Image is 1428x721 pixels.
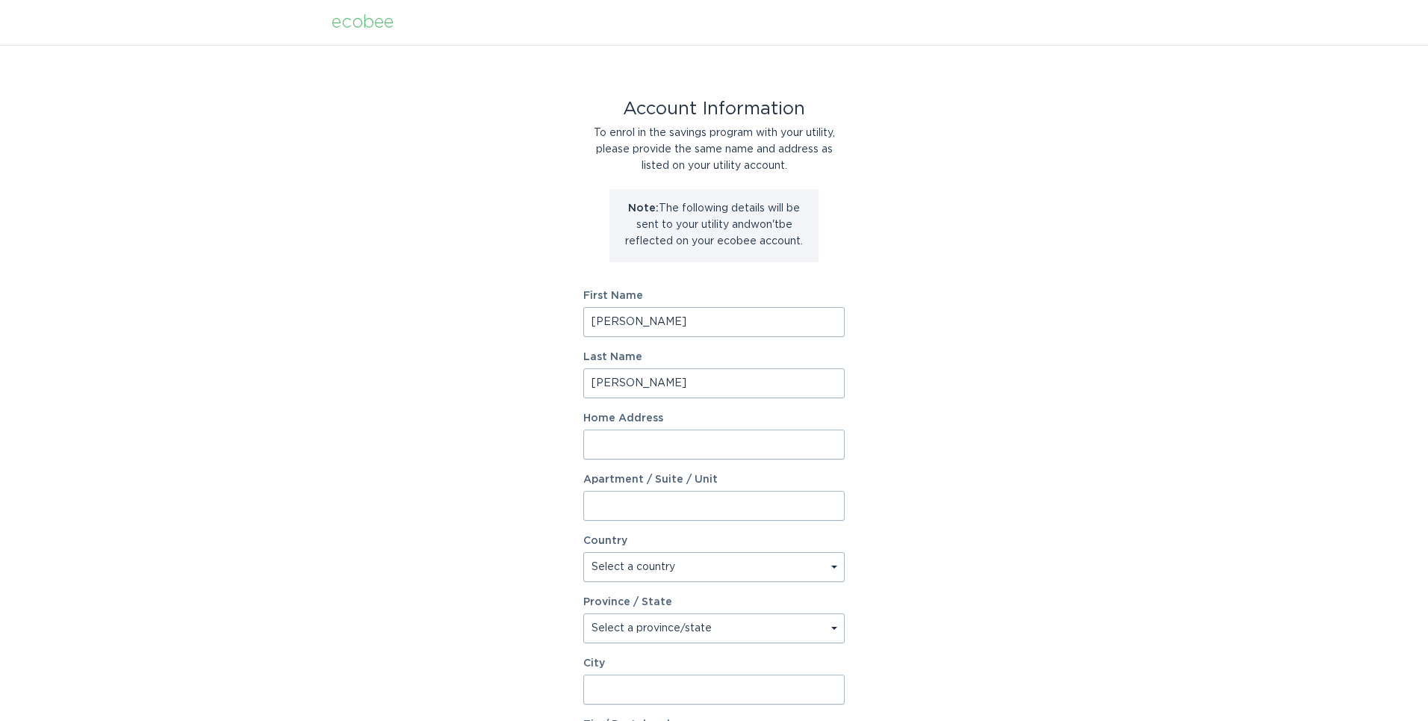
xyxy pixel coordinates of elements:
[583,291,845,301] label: First Name
[621,200,807,250] p: The following details will be sent to your utility and won't be reflected on your ecobee account.
[583,536,627,546] label: Country
[583,597,672,607] label: Province / State
[583,101,845,117] div: Account Information
[583,658,845,669] label: City
[332,14,394,31] div: ecobee
[583,413,845,424] label: Home Address
[583,352,845,362] label: Last Name
[628,203,659,214] strong: Note:
[583,125,845,174] div: To enrol in the savings program with your utility, please provide the same name and address as li...
[583,474,845,485] label: Apartment / Suite / Unit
